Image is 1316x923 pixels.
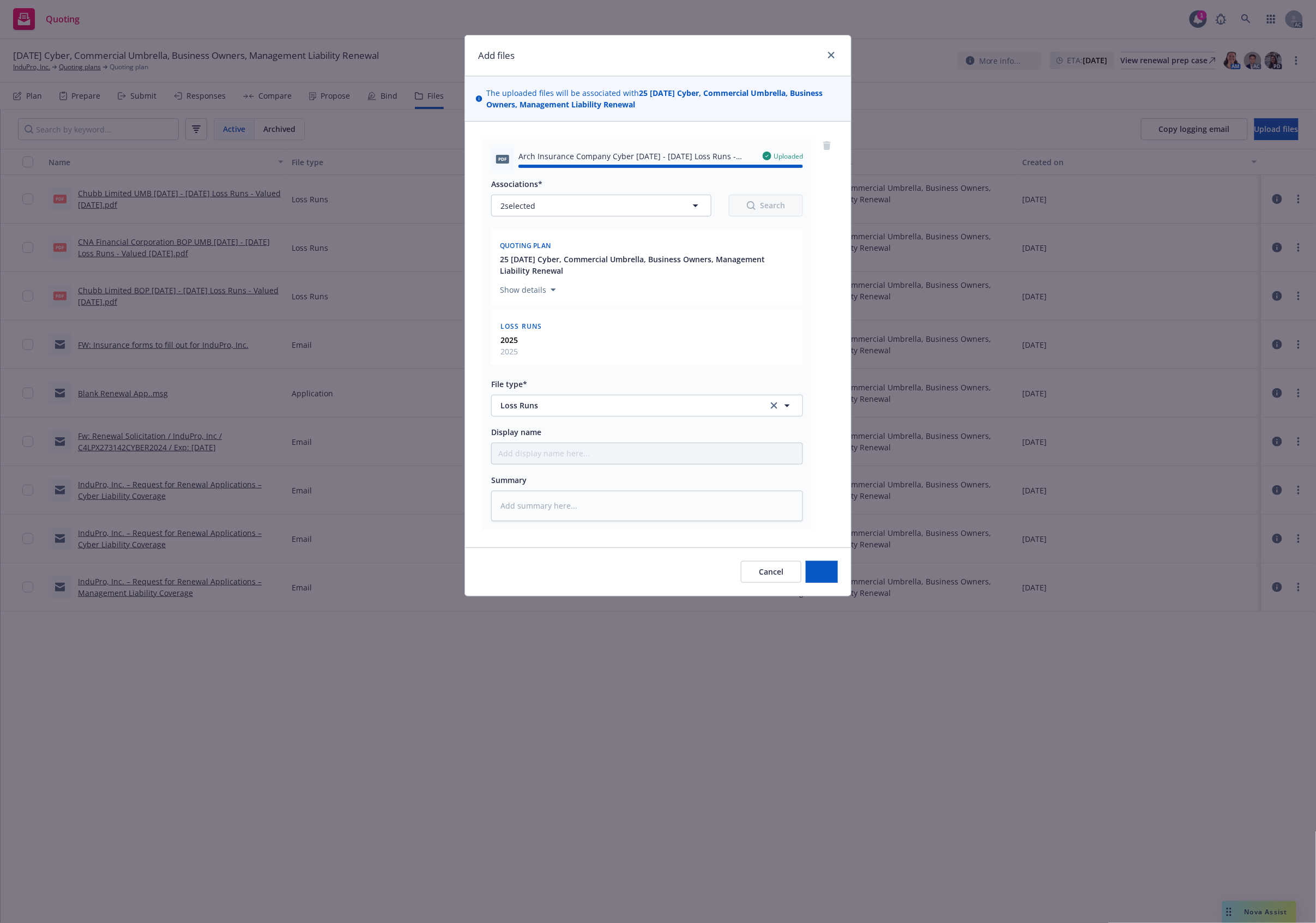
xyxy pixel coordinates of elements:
strong: 2025 [500,335,518,345]
a: clear selection [768,399,781,412]
a: remove [820,139,834,152]
span: Associations* [491,179,542,189]
span: Loss Runs [500,400,753,411]
span: Uploaded [774,152,803,161]
span: Display name [491,427,541,437]
a: close [825,49,838,62]
button: Show details [496,283,560,297]
span: PDF [496,155,509,163]
span: The uploaded files will be associated with [487,87,840,110]
span: Quoting plan [500,241,551,250]
h1: Add files [478,49,515,63]
input: Add display name here... [492,443,802,464]
button: 2selected [491,195,711,216]
span: Loss Runs [500,322,542,331]
button: 25 [DATE] Cyber, Commercial Umbrella, Business Owners, Management Liability Renewal [500,254,796,276]
button: Cancel [741,561,801,583]
button: Add files [806,561,838,583]
span: File type* [491,379,527,389]
span: Arch Insurance Company Cyber [DATE] - [DATE] Loss Runs - Valued [DATE].PDF [518,150,754,162]
span: Cancel [759,566,783,577]
span: Summary [491,475,527,485]
span: Add files [806,566,838,577]
span: 2025 [500,346,518,357]
strong: 25 [DATE] Cyber, Commercial Umbrella, Business Owners, Management Liability Renewal [487,88,823,110]
span: 2 selected [500,200,535,212]
button: Loss Runsclear selection [491,395,803,417]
